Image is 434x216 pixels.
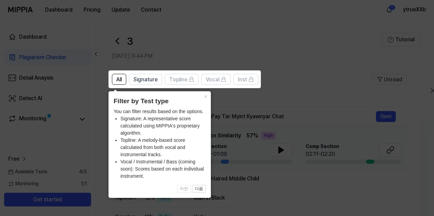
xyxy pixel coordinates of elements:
[206,76,219,84] span: Vocal
[233,74,258,85] button: Inst
[120,158,206,180] li: Vocal / Instrumental / Bass (coming soon): Scores based on each individual instrument.
[114,108,206,180] div: You can filter results based on the options.
[129,74,162,85] button: Signature
[133,76,158,84] span: Signature
[201,74,231,85] button: Vocal
[112,74,126,85] button: All
[116,76,122,84] span: All
[238,76,247,84] span: Inst
[120,115,206,137] li: Signature: A representative score calculated using MIPPIA's proprietary algorithm.
[165,74,199,85] button: Topline
[120,137,206,158] li: Topline: A melody-based score calculated from both vocal and instrumental tracks.
[169,76,187,84] span: Topline
[114,96,206,106] header: Filter by Test type
[192,185,206,193] button: 다음
[200,91,211,101] button: Close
